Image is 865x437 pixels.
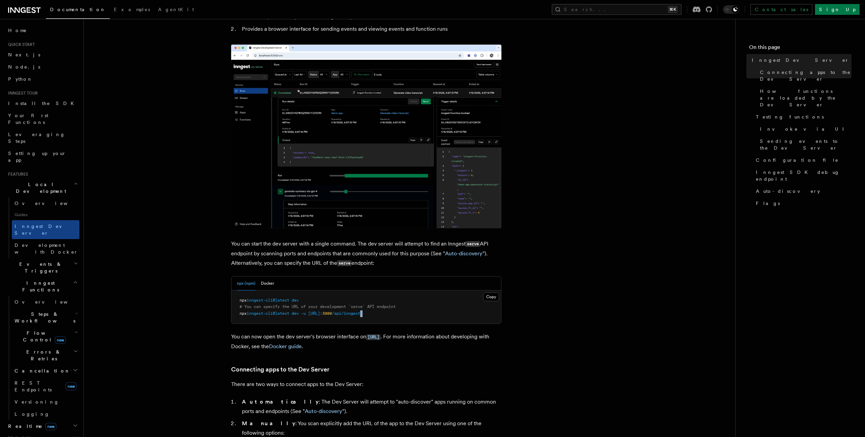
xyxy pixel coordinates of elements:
a: Versioning [12,396,79,408]
span: Guides [12,209,79,220]
span: Configuration file [756,157,839,163]
span: AgentKit [158,7,194,12]
a: Contact sales [750,4,812,15]
button: Toggle dark mode [723,5,739,14]
img: Dev Server Demo [231,45,501,228]
a: Connecting apps to the Dev Server [231,365,329,374]
span: Events & Triggers [5,261,74,274]
span: Install the SDK [8,101,78,106]
span: /api/inngest [332,311,360,316]
a: Next.js [5,49,79,61]
button: Search...⌘K [552,4,682,15]
span: npx [240,298,247,303]
a: Overview [12,296,79,308]
code: serve [337,260,351,266]
button: Local Development [5,178,79,197]
a: How functions are loaded by the Dev Server [757,85,851,111]
span: Flow Control [12,330,74,343]
span: How functions are loaded by the Dev Server [760,88,851,108]
span: Sending events to the Dev Server [760,138,851,151]
strong: Manually [242,420,295,427]
span: Cancellation [12,367,70,374]
span: # You can specify the URL of your development `serve` API endpoint [240,304,396,309]
span: dev [292,298,299,303]
a: Your first Functions [5,109,79,128]
button: npx (npm) [237,277,255,290]
span: Inngest Dev Server [752,57,849,63]
span: Errors & Retries [12,349,73,362]
span: Inngest tour [5,91,38,96]
a: Configuration file [753,154,851,166]
div: Local Development [5,197,79,258]
button: Flow Controlnew [12,327,79,346]
p: There are two ways to connect apps to the Dev Server: [231,380,501,389]
span: Inngest SDK debug endpoint [756,169,851,182]
span: Inngest Dev Server [15,224,72,236]
a: REST Endpointsnew [12,377,79,396]
code: serve [466,241,480,247]
span: Examples [114,7,150,12]
a: Sign Up [815,4,860,15]
button: Realtimenew [5,420,79,432]
p: You can start the dev server with a single command. The dev server will attempt to find an Innges... [231,239,501,268]
span: Next.js [8,52,40,57]
span: -u [301,311,306,316]
span: inngest-cli@latest [247,298,289,303]
span: Setting up your app [8,151,66,163]
a: Invoke via UI [757,123,851,135]
button: Copy [483,292,499,301]
button: Cancellation [12,365,79,377]
span: Invoke via UI [760,126,850,132]
span: Flags [756,200,780,207]
a: Inngest Dev Server [12,220,79,239]
button: Events & Triggers [5,258,79,277]
a: Node.js [5,61,79,73]
button: Inngest Functions [5,277,79,296]
span: Auto-discovery [756,188,820,195]
a: Documentation [46,2,110,19]
span: Steps & Workflows [12,311,75,324]
a: Testing functions [753,111,851,123]
span: Logging [15,411,50,417]
a: AgentKit [154,2,198,18]
a: Auto-discovery [305,408,342,414]
a: Auto-discovery [445,250,483,257]
div: Inngest Functions [5,296,79,420]
a: Home [5,24,79,36]
span: Node.js [8,64,40,70]
button: Errors & Retries [12,346,79,365]
kbd: ⌘K [668,6,677,13]
span: new [66,382,77,390]
a: Inngest SDK debug endpoint [753,166,851,185]
a: Inngest Dev Server [749,54,851,66]
span: Versioning [15,399,59,405]
span: Leveraging Steps [8,132,65,144]
span: Connecting apps to the Dev Server [760,69,851,82]
span: Testing functions [756,113,824,120]
a: Development with Docker [12,239,79,258]
code: [URL] [366,334,380,340]
span: Quick start [5,42,35,47]
strong: Automatically [242,399,319,405]
a: Logging [12,408,79,420]
li: Provides a browser interface for sending events and viewing events and function runs [240,24,501,34]
a: Examples [110,2,154,18]
button: Docker [261,277,274,290]
span: new [55,336,66,344]
span: [URL]: [308,311,322,316]
span: Inngest Functions [5,280,73,293]
span: Overview [15,201,84,206]
li: : The Dev Server will attempt to "auto-discover" apps running on common ports and endpoints (See ... [240,397,501,416]
h4: On this page [749,43,851,54]
span: Your first Functions [8,113,48,125]
button: Steps & Workflows [12,308,79,327]
a: [URL] [366,333,380,340]
span: Python [8,76,33,82]
span: new [45,423,56,430]
a: Install the SDK [5,97,79,109]
span: REST Endpoints [15,380,52,392]
a: Auto-discovery [753,185,851,197]
a: Sending events to the Dev Server [757,135,851,154]
span: Home [8,27,27,34]
p: You can now open the dev server's browser interface on . For more information about developing wi... [231,332,501,351]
